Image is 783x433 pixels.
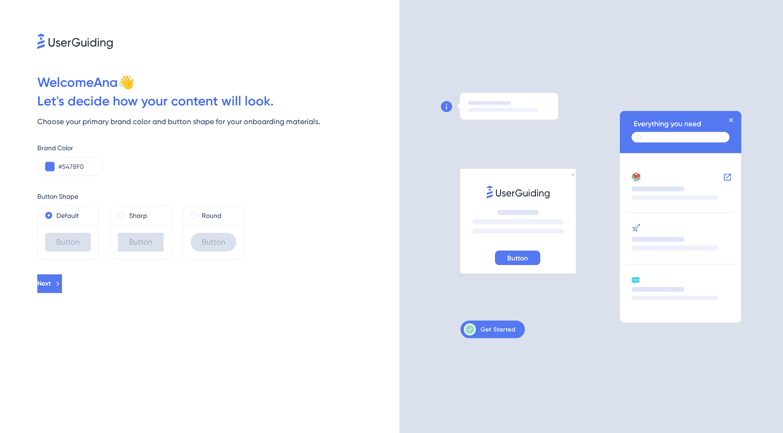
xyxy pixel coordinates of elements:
[191,233,236,251] div: Button
[37,92,399,111] div: Let ' s decide how your content will look.
[118,233,164,251] div: Button
[202,210,221,221] label: Round
[37,278,51,289] span: Next
[37,116,399,127] div: Choose your primary brand color and button shape for your onboarding materials.
[37,142,399,154] div: Brand Color
[37,274,62,293] button: Next
[56,210,79,221] label: Default
[129,210,147,221] label: Sharp
[37,73,399,92] div: Welcome Ana 👋
[45,233,91,251] div: Button
[37,191,399,202] div: Button Shape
